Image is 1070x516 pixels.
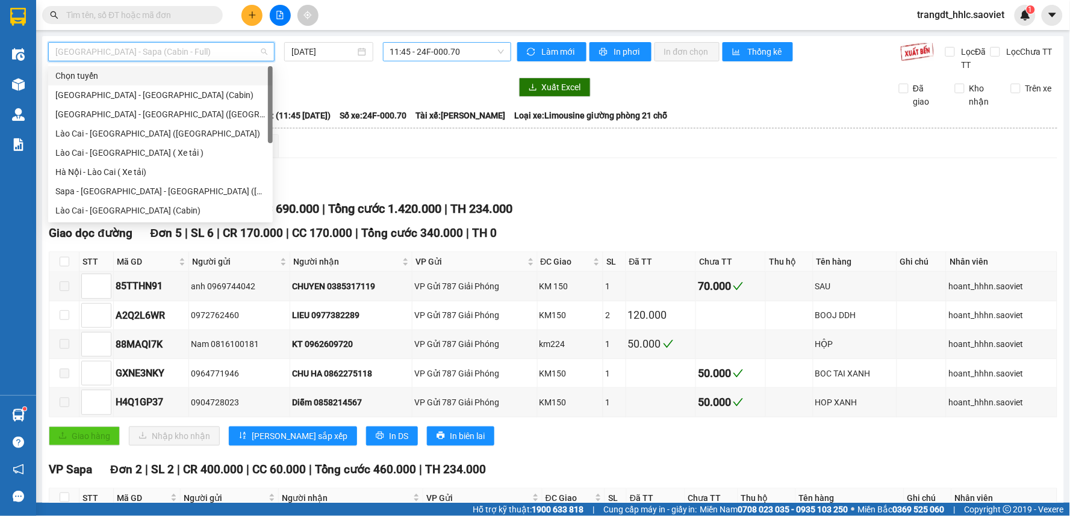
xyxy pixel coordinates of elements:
[747,45,783,58] span: Thống kê
[627,488,685,508] th: Đã TT
[796,488,904,508] th: Tên hàng
[12,48,25,61] img: warehouse-icon
[412,301,537,330] td: VP Gửi 787 Giải Phóng
[957,45,991,72] span: Lọc Đã TT
[532,505,583,514] strong: 1900 633 818
[815,309,895,322] div: BOOJ DDH
[116,278,187,293] div: 85TTHN91
[322,201,325,216] span: |
[948,309,1055,322] div: hoant_hhhn.saoviet
[628,336,694,352] div: 50.000
[605,280,624,293] div: 1
[527,48,537,57] span: sync
[48,162,273,182] div: Hà Nội - Lào Cai ( Xe tải)
[114,330,189,359] td: 88MAQI7K
[116,366,187,381] div: GXNE3NKY
[390,43,504,61] span: 11:45 - 24F-000.70
[908,7,1015,22] span: trangdt_hhlc.saoviet
[13,437,24,448] span: question-circle
[1027,5,1035,14] sup: 1
[13,491,24,502] span: message
[738,488,796,508] th: Thu hộ
[116,337,187,352] div: 88MAQI7K
[241,5,263,26] button: plus
[303,11,312,19] span: aim
[900,42,935,61] img: 9k=
[252,429,347,443] span: [PERSON_NAME] sắp xếp
[514,109,667,122] span: Loại xe: Limousine giường phòng 21 chỗ
[110,462,142,476] span: Đơn 2
[603,503,697,516] span: Cung cấp máy in - giấy in:
[229,426,357,446] button: sort-ascending[PERSON_NAME] sắp xếp
[733,368,744,379] span: check
[191,396,288,409] div: 0904728023
[540,367,601,380] div: KM150
[414,280,535,293] div: VP Gửi 787 Giải Phóng
[414,367,535,380] div: VP Gửi 787 Giải Phóng
[23,407,26,411] sup: 1
[815,396,895,409] div: HOP XANH
[599,48,609,57] span: printer
[276,11,284,19] span: file-add
[55,43,267,61] span: Hà Nội - Sapa (Cabin - Full)
[292,367,410,380] div: CHU HA 0862275118
[605,367,624,380] div: 1
[355,226,358,240] span: |
[466,226,469,240] span: |
[55,204,266,217] div: Lào Cai - [GEOGRAPHIC_DATA] (Cabin)
[605,488,627,508] th: SL
[292,280,410,293] div: CHUYEN 0385317119
[450,201,512,216] span: TH 234.000
[414,396,535,409] div: VP Gửi 787 Giải Phóng
[184,491,266,505] span: Người gửi
[48,201,273,220] div: Lào Cai - Hà Nội (Cabin)
[948,280,1055,293] div: hoant_hhhn.saoviet
[626,252,696,272] th: Đã TT
[696,252,766,272] th: Chưa TT
[952,488,1057,508] th: Nhân viên
[48,124,273,143] div: Lào Cai - Hà Nội (Giường)
[282,491,411,505] span: Người nhận
[114,301,189,330] td: A2Q2L6WR
[48,105,273,124] div: Hà Nội - Lào Cai (Giường)
[517,42,586,61] button: syncLàm mới
[605,337,624,351] div: 1
[389,429,408,443] span: In DS
[472,226,497,240] span: TH 0
[292,226,352,240] span: CC 170.000
[948,337,1055,351] div: hoant_hhhn.saoviet
[55,69,266,82] div: Chọn tuyến
[605,309,624,322] div: 2
[177,462,180,476] span: |
[948,396,1055,409] div: hoant_hhhn.saoviet
[437,431,445,441] span: printer
[145,462,148,476] span: |
[723,42,793,61] button: bar-chartThống kê
[55,108,266,121] div: [GEOGRAPHIC_DATA] - [GEOGRAPHIC_DATA] ([GEOGRAPHIC_DATA])
[48,66,273,85] div: Chọn tuyến
[947,252,1057,272] th: Nhân viên
[315,462,417,476] span: Tổng cước 460.000
[1021,82,1057,95] span: Trên xe
[191,309,288,322] div: 0972762460
[376,431,384,441] span: printer
[293,255,400,268] span: Người nhận
[48,85,273,105] div: Hà Nội - Lào Cai (Cabin)
[414,309,535,322] div: VP Gửi 787 Giải Phóng
[79,488,114,508] th: STT
[897,252,947,272] th: Ghi chú
[813,252,897,272] th: Tên hàng
[529,83,537,93] span: download
[851,507,855,512] span: ⚪️
[628,307,694,324] div: 120.000
[412,388,537,417] td: VP Gửi 787 Giải Phóng
[12,78,25,91] img: warehouse-icon
[117,491,168,505] span: Mã GD
[114,272,189,301] td: 85TTHN91
[546,491,593,505] span: ĐC Giao
[13,464,24,475] span: notification
[1002,45,1054,58] span: Lọc Chưa TT
[66,8,208,22] input: Tìm tên, số ĐT hoặc mã đơn
[183,462,243,476] span: CR 400.000
[412,272,537,301] td: VP Gửi 787 Giải Phóng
